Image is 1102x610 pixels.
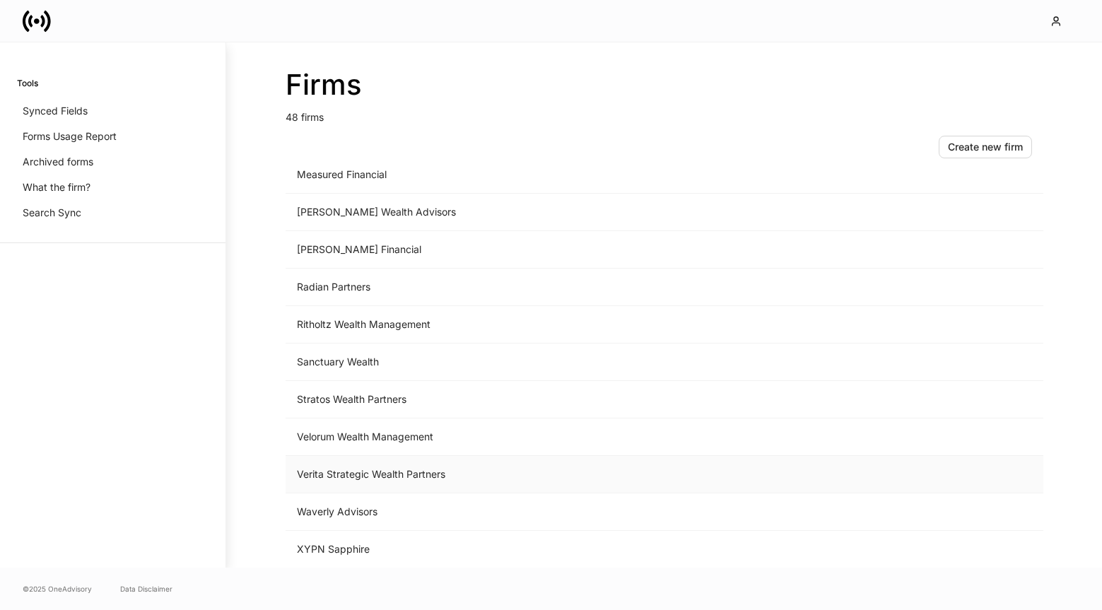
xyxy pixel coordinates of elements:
td: [PERSON_NAME] Financial [286,231,809,269]
td: Radian Partners [286,269,809,306]
p: Synced Fields [23,104,88,118]
td: Velorum Wealth Management [286,418,809,456]
td: [PERSON_NAME] Wealth Advisors [286,194,809,231]
div: Create new firm [948,140,1023,154]
a: Forms Usage Report [17,124,209,149]
a: Data Disclaimer [120,583,172,594]
td: Sanctuary Wealth [286,344,809,381]
p: Archived forms [23,155,93,169]
h2: Firms [286,68,1043,102]
td: Stratos Wealth Partners [286,381,809,418]
h6: Tools [17,76,38,90]
p: 48 firms [286,102,1043,124]
td: Waverly Advisors [286,493,809,531]
span: © 2025 OneAdvisory [23,583,92,594]
p: Forms Usage Report [23,129,117,143]
td: Measured Financial [286,156,809,194]
a: Search Sync [17,200,209,225]
a: What the firm? [17,175,209,200]
td: Ritholtz Wealth Management [286,306,809,344]
p: Search Sync [23,206,81,220]
a: Archived forms [17,149,209,175]
p: What the firm? [23,180,90,194]
td: Verita Strategic Wealth Partners [286,456,809,493]
a: Synced Fields [17,98,209,124]
td: XYPN Sapphire [286,531,809,568]
button: Create new firm [939,136,1032,158]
